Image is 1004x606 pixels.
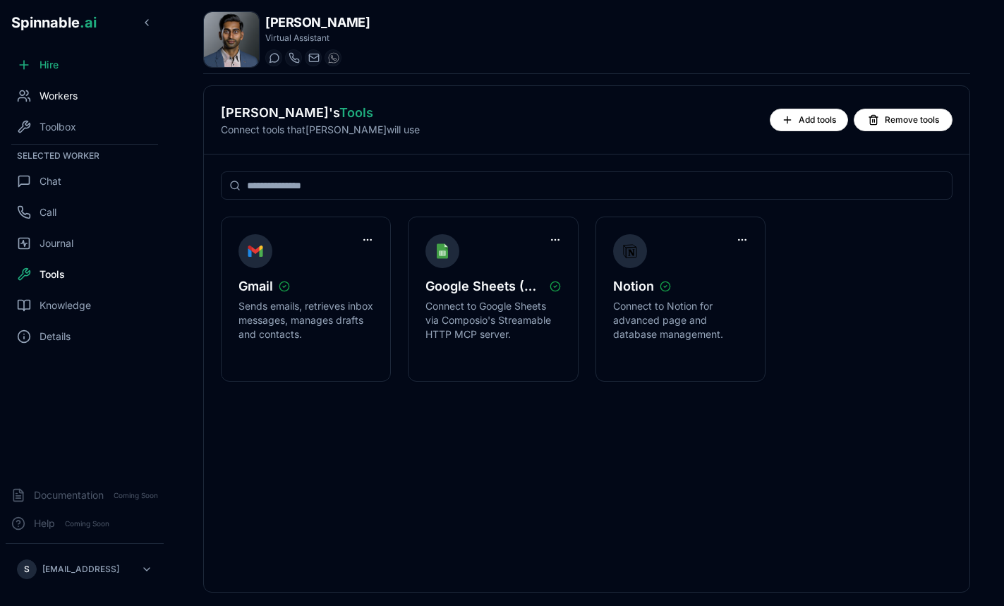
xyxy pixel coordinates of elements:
img: Google Sheets (MCP) icon [434,240,451,262]
span: Details [40,329,71,344]
span: Documentation [34,488,104,502]
button: Start a call with George Becker [285,49,302,66]
div: Selected Worker [6,147,164,164]
button: Add tools [770,109,848,131]
p: Sends emails, retrieves inbox messages, manages drafts and contacts. [238,299,373,341]
span: Call [40,205,56,219]
button: Start a chat with George Becker [265,49,282,66]
span: S [24,564,30,575]
span: Help [34,516,55,531]
p: Virtual Assistant [265,32,370,44]
img: Notion icon [622,240,639,262]
button: WhatsApp [325,49,341,66]
p: Connect to Google Sheets via Composio's Streamable HTTP MCP server. [425,299,560,341]
h1: [PERSON_NAME] [265,13,370,32]
span: Gmail [238,277,273,296]
span: Workers [40,89,78,103]
span: Tools [339,105,373,120]
span: .ai [80,14,97,31]
span: Add tools [799,114,836,126]
button: Send email to batatinha.amiguinho@getspinnable.ai [305,49,322,66]
span: Toolbox [40,120,76,134]
span: Knowledge [40,298,91,313]
span: Coming Soon [61,517,114,531]
span: Remove tools [885,114,939,126]
span: Chat [40,174,61,188]
p: Connect to Notion for advanced page and database management. [613,299,748,341]
p: [EMAIL_ADDRESS] [42,564,119,575]
span: Google Sheets (MCP) [425,277,543,296]
span: Tools [40,267,65,281]
span: Spinnable [11,14,97,31]
button: S[EMAIL_ADDRESS] [11,555,158,583]
span: Coming Soon [109,489,162,502]
span: Notion [613,277,654,296]
img: George Becker [204,12,259,67]
img: WhatsApp [328,52,339,63]
p: Connect tools that [PERSON_NAME] will use [221,123,758,137]
h2: [PERSON_NAME] 's [221,103,758,123]
span: Hire [40,58,59,72]
img: Gmail icon [247,240,264,262]
button: Remove tools [854,109,952,131]
span: Journal [40,236,73,250]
